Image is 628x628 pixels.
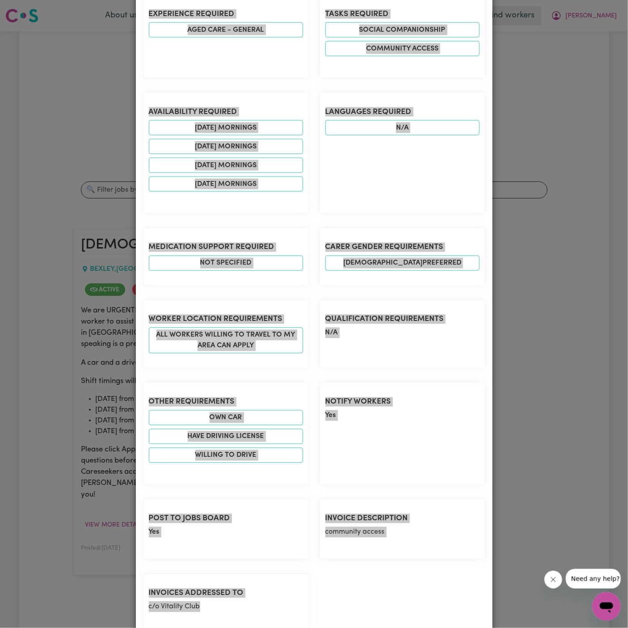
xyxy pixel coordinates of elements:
[544,571,562,589] iframe: Close message
[325,107,480,117] h2: Languages required
[325,9,480,19] h2: Tasks required
[325,527,480,538] p: community access
[149,589,303,598] h2: Invoices addressed to
[149,429,303,444] li: Have driving license
[149,177,303,192] li: [DATE] mornings
[325,412,336,419] span: Yes
[149,397,303,407] h2: Other requirements
[149,529,160,536] span: Yes
[325,120,480,135] span: N/A
[325,397,480,407] h2: Notify Workers
[149,602,303,612] p: c/o Vitality Club
[149,120,303,135] li: [DATE] mornings
[592,592,621,621] iframe: Button to launch messaging window
[149,514,303,523] h2: Post to Jobs Board
[149,9,303,19] h2: Experience required
[325,256,480,271] span: [DEMOGRAPHIC_DATA] preferred
[149,256,303,271] span: Not specified
[149,22,303,38] li: Aged care - General
[325,315,480,324] h2: Qualification requirements
[149,410,303,426] li: Own Car
[325,41,480,56] li: Community access
[325,22,480,38] li: Social companionship
[149,139,303,154] li: [DATE] mornings
[566,569,621,589] iframe: Message from company
[149,328,303,354] span: All workers willing to travel to my area can apply
[149,315,303,324] h2: Worker location requirements
[149,107,303,117] h2: Availability required
[149,448,303,463] li: Willing to drive
[325,514,480,523] h2: Invoice description
[325,243,480,252] h2: Carer gender requirements
[325,329,338,337] span: N/A
[149,243,303,252] h2: Medication Support Required
[149,158,303,173] li: [DATE] mornings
